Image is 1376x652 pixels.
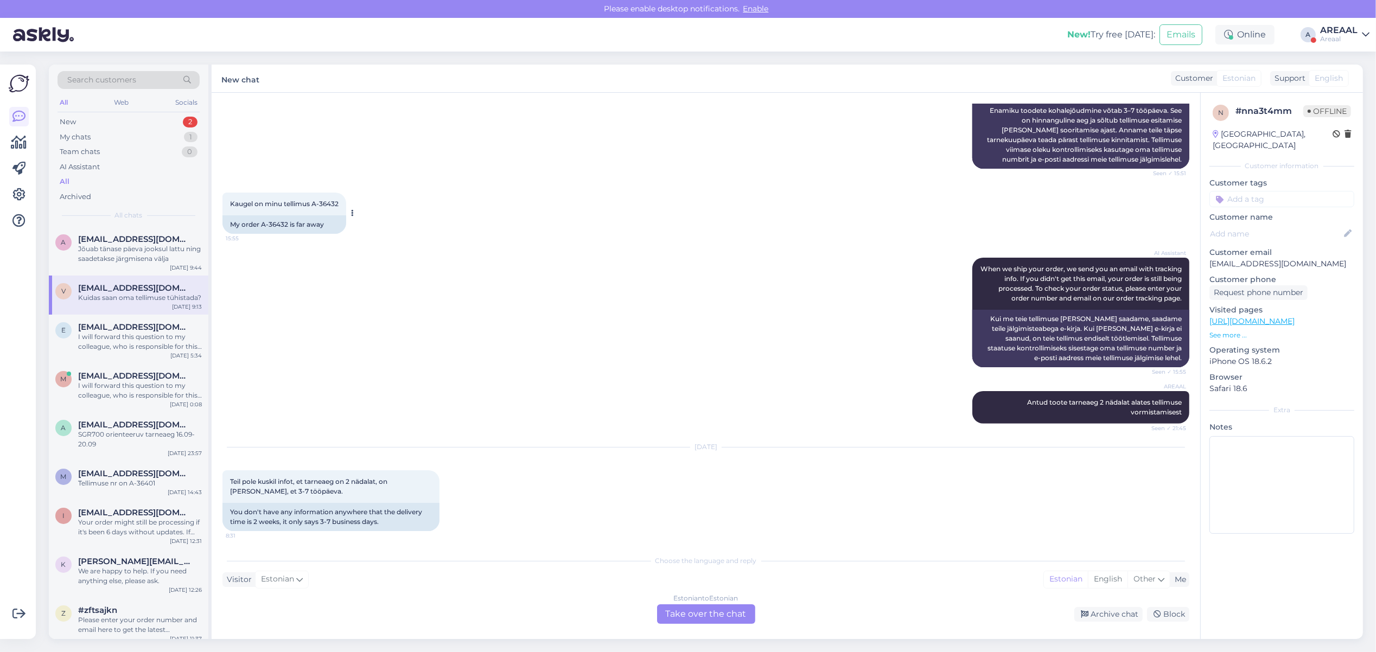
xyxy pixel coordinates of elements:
[1303,105,1351,117] span: Offline
[60,176,69,187] div: All
[78,566,202,586] div: We are happy to help. If you need anything else, please ask.
[78,557,191,566] span: kelly.paasian@gmail.com
[184,132,198,143] div: 1
[1222,73,1256,84] span: Estonian
[226,532,266,540] span: 8:31
[78,234,191,244] span: annaostleb@gmail.com
[1088,571,1127,587] div: English
[1209,274,1354,285] p: Customer phone
[674,593,738,603] div: Estonian to Estonian
[183,117,198,127] div: 2
[67,74,136,86] span: Search customers
[61,326,66,334] span: e
[1145,249,1186,257] span: AI Assistant
[1171,73,1213,84] div: Customer
[173,95,200,110] div: Socials
[1209,383,1354,394] p: Safari 18.6
[1209,304,1354,316] p: Visited pages
[61,238,66,246] span: a
[1301,27,1316,42] div: A
[1067,29,1091,40] b: New!
[170,537,202,545] div: [DATE] 12:31
[1209,191,1354,207] input: Add a tag
[60,191,91,202] div: Archived
[61,375,67,383] span: m
[1074,607,1143,622] div: Archive chat
[78,381,202,400] div: I will forward this question to my colleague, who is responsible for this. The reply will be here...
[78,420,191,430] span: aasorgmarie@gmail.com
[112,95,131,110] div: Web
[1209,405,1354,415] div: Extra
[222,442,1189,452] div: [DATE]
[78,517,202,537] div: Your order might still be processing if it's been 6 days without updates. If you don't hear from ...
[1235,105,1303,118] div: # nna3t4mm
[1320,35,1358,43] div: Areaal
[78,469,191,478] span: marjutamberg@hot.ee
[1145,368,1186,376] span: Seen ✓ 15:55
[168,488,202,496] div: [DATE] 14:43
[1145,169,1186,177] span: Seen ✓ 15:51
[1044,571,1088,587] div: Estonian
[62,512,65,520] span: I
[1320,26,1358,35] div: AREAAL
[78,322,191,332] span: ejietvisi@gmail.com
[1209,421,1354,433] p: Notes
[61,609,66,617] span: z
[115,210,143,220] span: All chats
[1210,228,1342,240] input: Add name
[170,351,202,360] div: [DATE] 5:34
[222,556,1189,566] div: Choose the language and reply
[1209,161,1354,171] div: Customer information
[78,508,191,517] span: Iris.juhani@gmail.com
[226,234,266,242] span: 15:55
[972,101,1189,169] div: Enamiku toodete kohalejõudmine võtab 3–7 tööpäeva. See on hinnanguline aeg ja sõltub tellimuse es...
[170,264,202,272] div: [DATE] 9:44
[1270,73,1305,84] div: Support
[1145,382,1186,391] span: AREAAL
[58,95,70,110] div: All
[61,472,67,481] span: m
[230,200,339,208] span: Kaugel on minu tellimus A-36432
[1209,177,1354,189] p: Customer tags
[972,310,1189,367] div: Kui me teie tellimuse [PERSON_NAME] saadame, saadame teile jälgimisteabega e-kirja. Kui [PERSON_N...
[1145,424,1186,432] span: Seen ✓ 21:45
[1320,26,1369,43] a: AREAALAreaal
[61,424,66,432] span: a
[9,73,29,94] img: Askly Logo
[1160,24,1202,45] button: Emails
[60,162,100,172] div: AI Assistant
[740,4,772,14] span: Enable
[60,117,76,127] div: New
[78,430,202,449] div: SGR700 orienteeruv tarneaeg 16.09-20.09
[78,615,202,635] div: Please enter your order number and email here to get the latest information on your order: - [URL...
[1209,330,1354,340] p: See more ...
[1209,258,1354,270] p: [EMAIL_ADDRESS][DOMAIN_NAME]
[61,560,66,568] span: k
[1209,212,1354,223] p: Customer name
[1213,129,1333,151] div: [GEOGRAPHIC_DATA], [GEOGRAPHIC_DATA]
[61,287,66,295] span: v
[78,244,202,264] div: Jõuab tänase päeva jooksul lattu ning saadetakse järgmisena välja
[230,477,389,495] span: Teil pole kuskil infot, et tarneaeg on 2 nädalat, on [PERSON_NAME], et 3-7 tööpäeva.
[1209,285,1308,300] div: Request phone number
[78,605,117,615] span: #zftsajkn
[1209,316,1295,326] a: [URL][DOMAIN_NAME]
[1147,607,1189,622] div: Block
[1209,247,1354,258] p: Customer email
[60,146,100,157] div: Team chats
[172,303,202,311] div: [DATE] 9:13
[261,573,294,585] span: Estonian
[182,146,198,157] div: 0
[1209,344,1354,356] p: Operating system
[221,71,259,86] label: New chat
[78,478,202,488] div: Tellimuse nr on A-36401
[169,586,202,594] div: [DATE] 12:26
[78,283,191,293] span: vaarikazip@hotmail.com
[657,604,755,624] div: Take over the chat
[1067,28,1155,41] div: Try free [DATE]:
[170,400,202,408] div: [DATE] 0:08
[1170,574,1186,585] div: Me
[78,371,191,381] span: mukhson92@gmail.com
[222,503,439,531] div: You don't have any information anywhere that the delivery time is 2 weeks, it only says 3-7 busin...
[1215,25,1275,44] div: Online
